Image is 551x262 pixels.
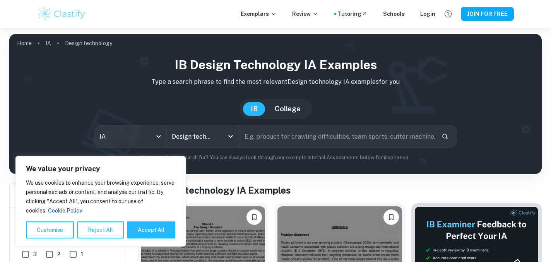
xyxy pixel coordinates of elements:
a: Home [17,38,32,49]
p: Design technology [65,39,112,48]
div: We value your privacy [15,156,186,247]
a: Login [420,10,435,18]
button: Help and Feedback [441,7,455,20]
button: IB [243,102,265,116]
button: Reject All [77,221,124,238]
p: We use cookies to enhance your browsing experience, serve personalised ads or content, and analys... [26,178,175,215]
span: 3 [33,250,37,259]
p: Type a search phrase to find the most relevant Design technology IA examples for you [15,77,536,87]
button: Search [438,130,452,143]
p: We value your privacy [26,164,175,174]
p: Review [292,10,318,18]
img: profile cover [9,34,542,174]
img: Clastify logo [37,6,86,22]
button: Open [225,131,236,142]
span: 2 [57,250,60,259]
button: JOIN FOR FREE [461,7,514,21]
input: E.g. product for crawling difficulties, team sports, cutter machine... [239,126,435,147]
p: Not sure what to search for? You can always look through our example Internal Assessments below f... [15,154,536,162]
a: Cookie Policy [48,207,82,214]
button: Customise [26,221,74,238]
a: Tutoring [338,10,368,18]
a: IA [46,38,51,49]
a: Schools [383,10,405,18]
p: Exemplars [241,10,277,18]
div: IA [94,126,166,147]
button: College [267,102,308,116]
span: 1 [81,250,83,259]
button: Accept All [127,221,175,238]
h1: IB Design technology IA examples [15,56,536,74]
button: Please log in to bookmark exemplars [383,209,399,225]
h1: All Design technology IA Examples [138,183,542,197]
button: Please log in to bookmark exemplars [246,209,262,225]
